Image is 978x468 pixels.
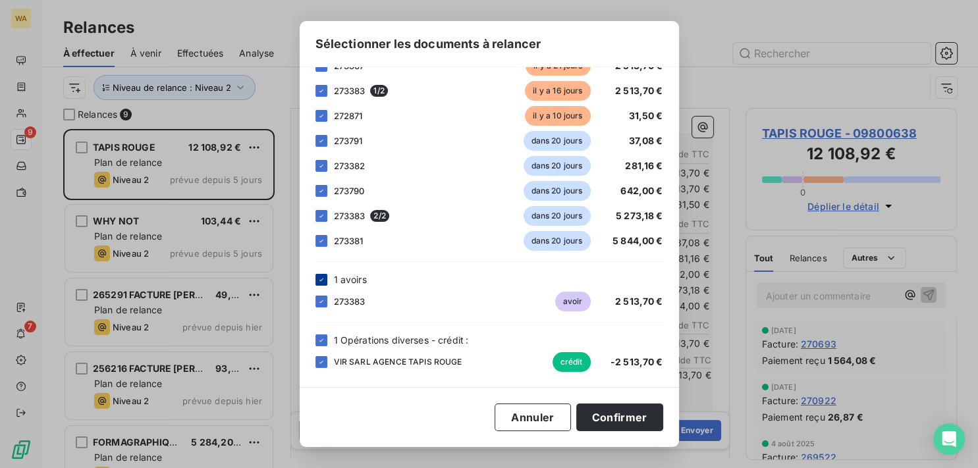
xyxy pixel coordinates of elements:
span: 273382 [334,161,366,171]
span: 273383 [334,296,366,307]
button: Annuler [495,403,570,431]
span: 642,00 € [620,185,663,196]
span: 2 513,70 € [615,296,663,307]
span: 1 Opérations diverses - crédit : [334,333,469,347]
span: dans 20 jours [524,131,591,151]
button: Confirmer [576,403,663,431]
span: dans 20 jours [524,206,591,226]
span: 273383 [334,211,366,221]
span: 281,16 € [625,160,663,171]
span: avoir [555,292,591,311]
span: 273791 [334,136,363,146]
span: 1 avoirs [334,273,367,286]
span: VIR SARL AGENCE TAPIS ROUGE [334,356,462,368]
span: il y a 10 jours [525,106,590,126]
span: 2 513,70 € [615,85,663,96]
span: dans 20 jours [524,231,591,251]
div: Open Intercom Messenger [933,423,965,455]
span: il y a 16 jours [525,81,590,101]
span: 5 273,18 € [616,210,663,221]
span: 31,50 € [628,110,663,121]
span: 272871 [334,111,363,121]
span: 273790 [334,186,365,196]
span: Sélectionner les documents à relancer [315,35,541,53]
span: 1 / 2 [370,85,387,97]
span: 273383 [334,86,366,96]
span: dans 20 jours [524,181,591,201]
span: crédit [553,352,591,372]
span: -2 513,70 € [611,356,663,367]
span: 37,08 € [628,135,663,146]
span: 273381 [334,236,364,246]
span: 2 / 2 [370,210,389,222]
span: 5 844,00 € [612,235,663,246]
span: 273367 [334,61,365,71]
span: dans 20 jours [524,156,591,176]
span: 2 513,70 € [615,60,663,71]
